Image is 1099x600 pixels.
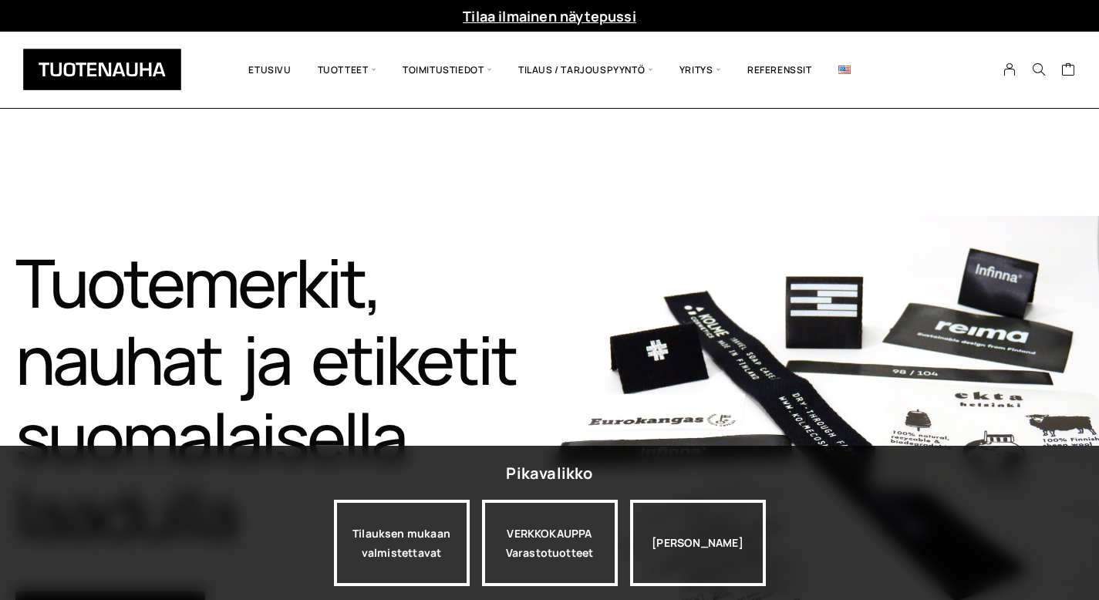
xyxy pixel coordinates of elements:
[389,43,505,96] span: Toimitustiedot
[506,460,592,487] div: Pikavalikko
[995,62,1025,76] a: My Account
[1024,62,1053,76] button: Search
[1061,62,1076,80] a: Cart
[334,500,470,586] a: Tilauksen mukaan valmistettavat
[505,43,666,96] span: Tilaus / Tarjouspyyntö
[666,43,734,96] span: Yritys
[15,244,550,552] h1: Tuotemerkit, nauhat ja etiketit suomalaisella laadulla​
[463,7,636,25] a: Tilaa ilmainen näytepussi
[305,43,389,96] span: Tuotteet
[482,500,618,586] div: VERKKOKAUPPA Varastotuotteet
[235,43,304,96] a: Etusivu
[23,49,181,90] img: Tuotenauha Oy
[838,66,851,74] img: English
[482,500,618,586] a: VERKKOKAUPPAVarastotuotteet
[630,500,766,586] div: [PERSON_NAME]
[734,43,825,96] a: Referenssit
